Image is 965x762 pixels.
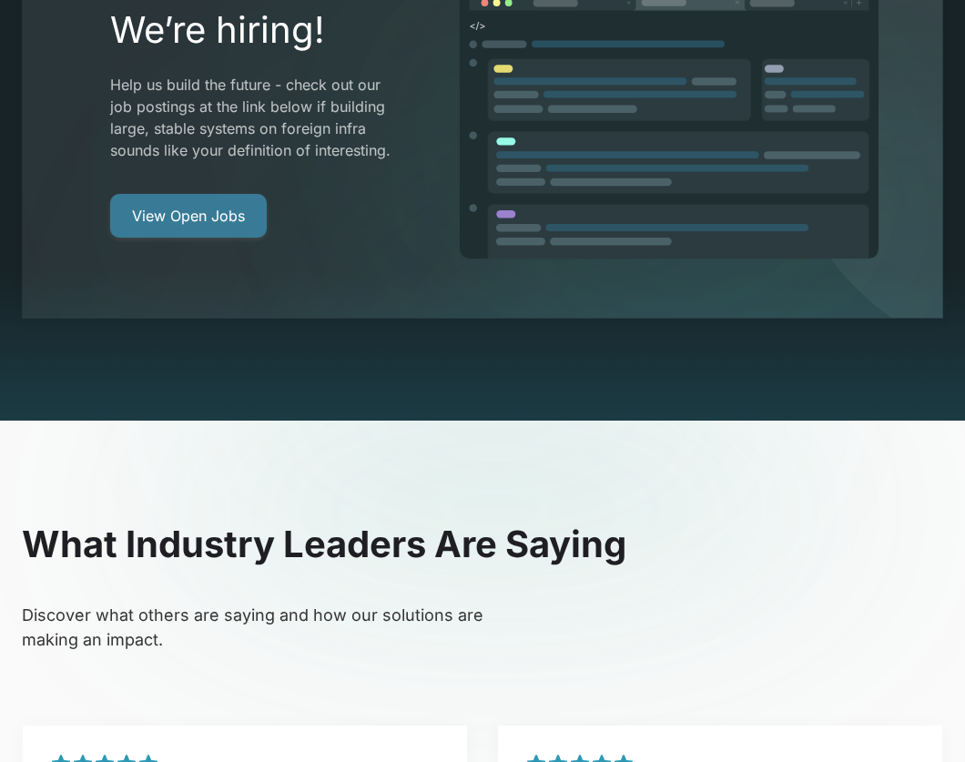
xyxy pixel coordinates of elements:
a: View Open Jobs [110,194,267,238]
p: Help us build the future - check out our job postings at the link below if building large, stable... [110,74,403,161]
h2: What Industry Leaders Are Saying [22,523,943,566]
p: Discover what others are saying and how our solutions are making an impact. [22,603,509,652]
iframe: Chat Widget [874,675,965,762]
h2: We’re hiring! [110,8,403,52]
